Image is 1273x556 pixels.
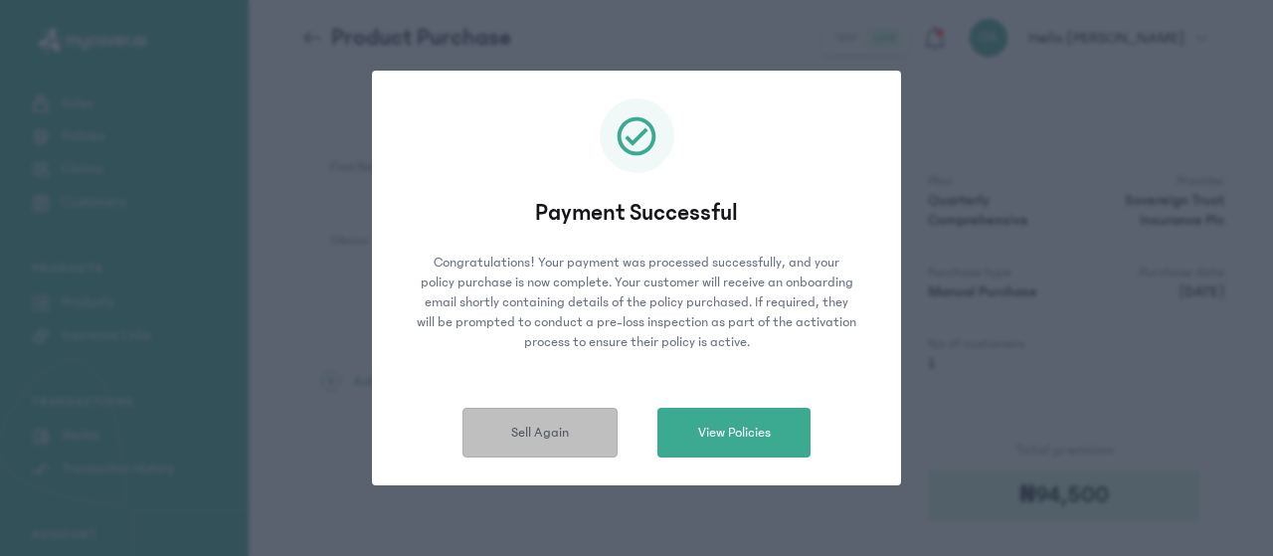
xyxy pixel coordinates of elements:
p: Payment Successful [400,197,873,229]
span: View Policies [698,423,771,444]
span: Sell Again [511,423,569,444]
button: View Policies [657,408,811,458]
button: Sell Again [462,408,618,458]
p: Congratulations! Your payment was processed successfully, and your policy purchase is now complet... [400,253,873,352]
